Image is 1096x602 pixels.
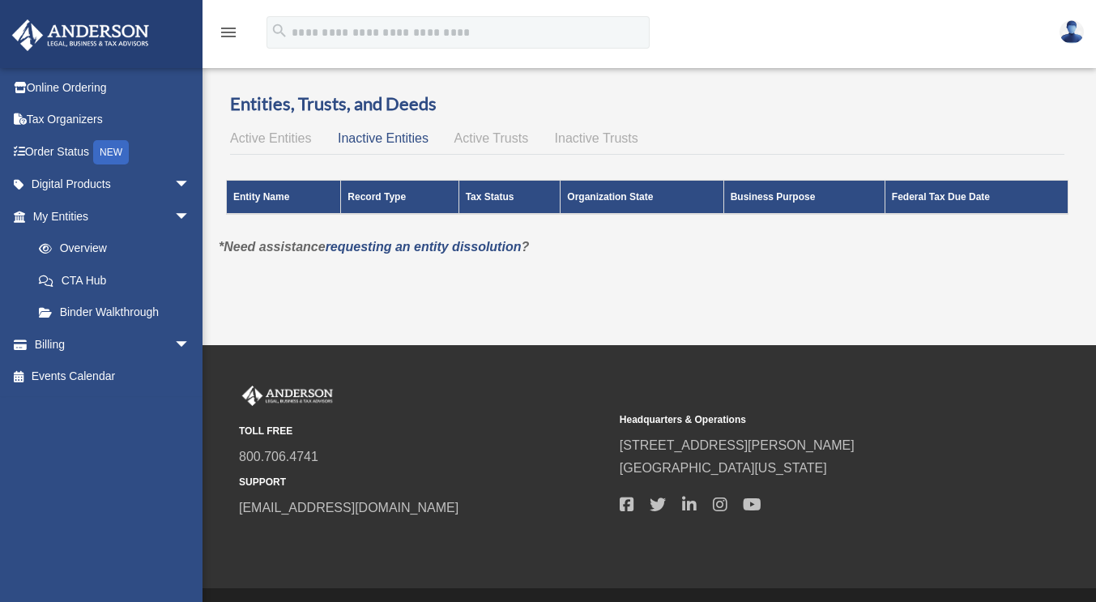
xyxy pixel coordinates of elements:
[338,131,429,145] span: Inactive Entities
[7,19,154,51] img: Anderson Advisors Platinum Portal
[239,450,318,463] a: 800.706.4741
[227,181,341,215] th: Entity Name
[239,386,336,407] img: Anderson Advisors Platinum Portal
[11,200,207,233] a: My Entitiesarrow_drop_down
[230,92,1064,117] h3: Entities, Trusts, and Deeds
[239,423,608,440] small: TOLL FREE
[23,233,198,265] a: Overview
[23,297,207,329] a: Binder Walkthrough
[326,240,522,254] a: requesting an entity dissolution
[219,23,238,42] i: menu
[23,264,207,297] a: CTA Hub
[11,361,215,393] a: Events Calendar
[723,181,885,215] th: Business Purpose
[11,71,215,104] a: Online Ordering
[1060,20,1084,44] img: User Pic
[11,135,215,169] a: Order StatusNEW
[239,474,608,491] small: SUPPORT
[620,412,989,429] small: Headquarters & Operations
[11,328,215,361] a: Billingarrow_drop_down
[93,140,129,164] div: NEW
[555,131,638,145] span: Inactive Trusts
[230,131,311,145] span: Active Entities
[885,181,1068,215] th: Federal Tax Due Date
[11,104,215,136] a: Tax Organizers
[174,169,207,202] span: arrow_drop_down
[219,240,529,254] em: *Need assistance ?
[239,501,458,514] a: [EMAIL_ADDRESS][DOMAIN_NAME]
[11,169,215,201] a: Digital Productsarrow_drop_down
[454,131,529,145] span: Active Trusts
[620,461,827,475] a: [GEOGRAPHIC_DATA][US_STATE]
[341,181,458,215] th: Record Type
[620,438,855,452] a: [STREET_ADDRESS][PERSON_NAME]
[458,181,561,215] th: Tax Status
[271,22,288,40] i: search
[174,200,207,233] span: arrow_drop_down
[174,328,207,361] span: arrow_drop_down
[561,181,723,215] th: Organization State
[219,28,238,42] a: menu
